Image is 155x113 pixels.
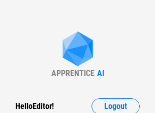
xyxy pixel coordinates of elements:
img: Apprentice AI [57,31,98,68]
div: AI [97,68,104,78]
span: Logout [104,102,127,110]
div: APPRENTICE [51,68,95,78]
